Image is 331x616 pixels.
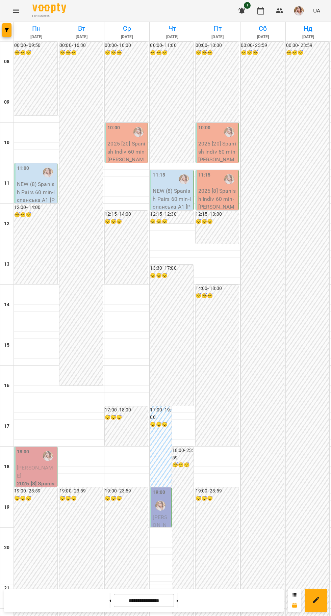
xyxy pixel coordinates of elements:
h6: 😴😴😴 [196,49,239,57]
h6: [DATE] [196,34,239,40]
h6: 😴😴😴 [105,495,148,502]
button: UA [310,4,323,17]
h6: 😴😴😴 [196,218,239,225]
h6: 09 [4,99,9,106]
h6: [DATE] [60,34,103,40]
h6: 😴😴😴 [150,49,193,57]
h6: 13 [4,261,9,268]
label: 11:15 [153,171,165,179]
img: Добровінська Анастасія Андріївна (і) [43,451,53,461]
span: 1 [244,2,251,9]
h6: 10 [4,139,9,146]
h6: 18 [4,463,9,471]
img: Добровінська Анастасія Андріївна (і) [155,501,165,511]
h6: 😴😴😴 [150,218,193,225]
h6: 😴😴😴 [105,49,148,57]
img: Voopty Logo [32,3,66,13]
h6: 13:30 - 17:00 [150,265,193,272]
h6: 😴😴😴 [172,461,194,469]
h6: 😴😴😴 [14,49,57,57]
p: NEW (8) Spanish Pairs 60 min - Іспанська А1 [PERSON_NAME] група [17,180,56,220]
h6: [DATE] [105,34,148,40]
h6: 😴😴😴 [196,292,239,300]
h6: 😴😴😴 [150,421,171,428]
span: [PERSON_NAME] [153,514,167,536]
p: 2025 [20] Spanish Indiv 60 min - [PERSON_NAME] [107,140,146,171]
h6: 😴😴😴 [14,211,57,219]
p: NEW (8) Spanish Pairs 60 min - Іспанська А1 [PERSON_NAME] група [153,187,192,227]
h6: 00:00 - 10:00 [105,42,148,49]
h6: 12:00 - 14:00 [14,204,57,211]
h6: 18:00 - 23:59 [172,447,194,461]
h6: 19:00 - 23:59 [105,487,148,495]
h6: 20 [4,544,9,552]
h6: 19 [4,504,9,511]
button: Menu [8,3,24,19]
h6: 12:15 - 13:00 [196,211,239,218]
h6: 14:00 - 18:00 [196,285,239,292]
label: 19:00 [153,489,165,496]
label: 10:00 [107,124,120,132]
p: 2025 [8] Spanish Indiv 60 min [17,480,56,496]
h6: 00:00 - 23:59 [241,42,284,49]
img: Добровінська Анастасія Андріївна (і) [224,127,234,137]
p: 2025 [20] Spanish Indiv 60 min - [PERSON_NAME] [198,140,237,171]
img: Добровінська Анастасія Андріївна (і) [179,174,189,184]
h6: 14 [4,301,9,309]
span: UA [313,7,320,14]
h6: 😴😴😴 [286,49,329,57]
img: cd58824c68fe8f7eba89630c982c9fb7.jpeg [294,6,304,16]
h6: 11 [4,180,9,187]
h6: 12:15 - 12:30 [150,211,193,218]
h6: 😴😴😴 [105,218,148,225]
h6: 😴😴😴 [59,495,103,502]
h6: 17:00 - 18:00 [105,406,148,414]
h6: 00:00 - 16:30 [59,42,103,49]
h6: Ср [105,23,148,34]
h6: 😴😴😴 [150,272,193,279]
h6: Пт [196,23,239,34]
h6: 00:00 - 10:00 [196,42,239,49]
img: Добровінська Анастасія Андріївна (і) [224,174,234,184]
h6: Сб [241,23,284,34]
h6: 😴😴😴 [59,49,103,57]
h6: 😴😴😴 [105,414,148,421]
label: 11:15 [198,171,211,179]
h6: 17 [4,423,9,430]
h6: 😴😴😴 [14,495,57,502]
p: 2025 [8] Spanish Indiv 60 min - [PERSON_NAME] [198,187,237,219]
h6: [DATE] [15,34,58,40]
span: [PERSON_NAME] [17,464,53,479]
h6: Пн [15,23,58,34]
img: Добровінська Анастасія Андріївна (і) [43,167,53,178]
h6: 16 [4,382,9,390]
h6: [DATE] [241,34,284,40]
h6: Нд [287,23,330,34]
h6: [DATE] [287,34,330,40]
span: For Business [32,14,66,18]
h6: 12 [4,220,9,227]
h6: 15 [4,342,9,349]
img: Добровінська Анастасія Андріївна (і) [133,127,144,137]
h6: 17:00 - 19:00 [150,406,171,421]
h6: Чт [151,23,194,34]
h6: 19:00 - 23:59 [196,487,239,495]
label: 10:00 [198,124,211,132]
h6: Вт [60,23,103,34]
h6: [DATE] [151,34,194,40]
h6: 00:00 - 23:59 [286,42,329,49]
h6: 21 [4,585,9,592]
h6: 19:00 - 23:59 [59,487,103,495]
label: 18:00 [17,448,29,456]
h6: 😴😴😴 [196,495,239,502]
h6: 😴😴😴 [241,49,284,57]
h6: 08 [4,58,9,65]
h6: 00:00 - 09:50 [14,42,57,49]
